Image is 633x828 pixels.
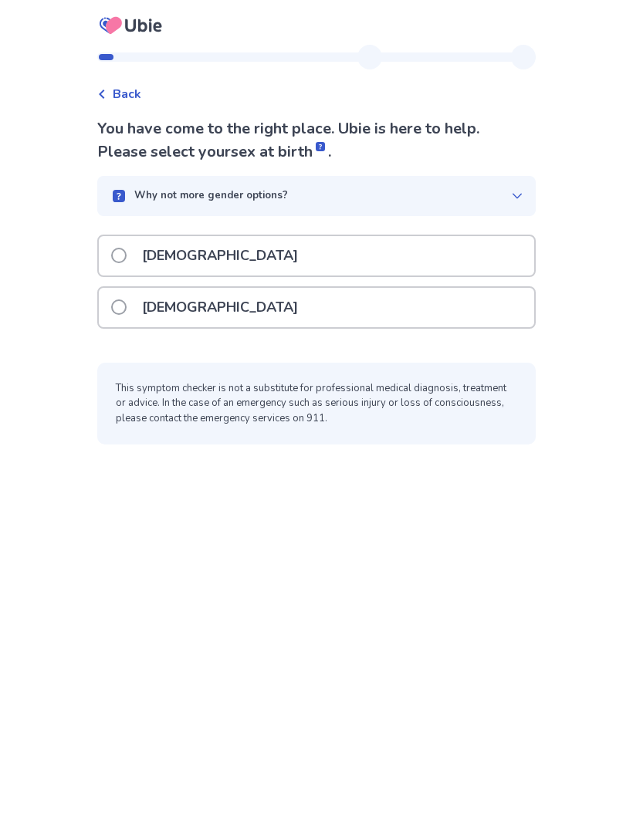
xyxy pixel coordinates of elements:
[133,236,307,275] p: [DEMOGRAPHIC_DATA]
[134,188,288,204] p: Why not more gender options?
[116,381,517,427] p: This symptom checker is not a substitute for professional medical diagnosis, treatment or advice....
[231,141,328,162] span: sex at birth
[97,117,536,164] p: You have come to the right place. Ubie is here to help. Please select your .
[113,85,141,103] span: Back
[133,288,307,327] p: [DEMOGRAPHIC_DATA]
